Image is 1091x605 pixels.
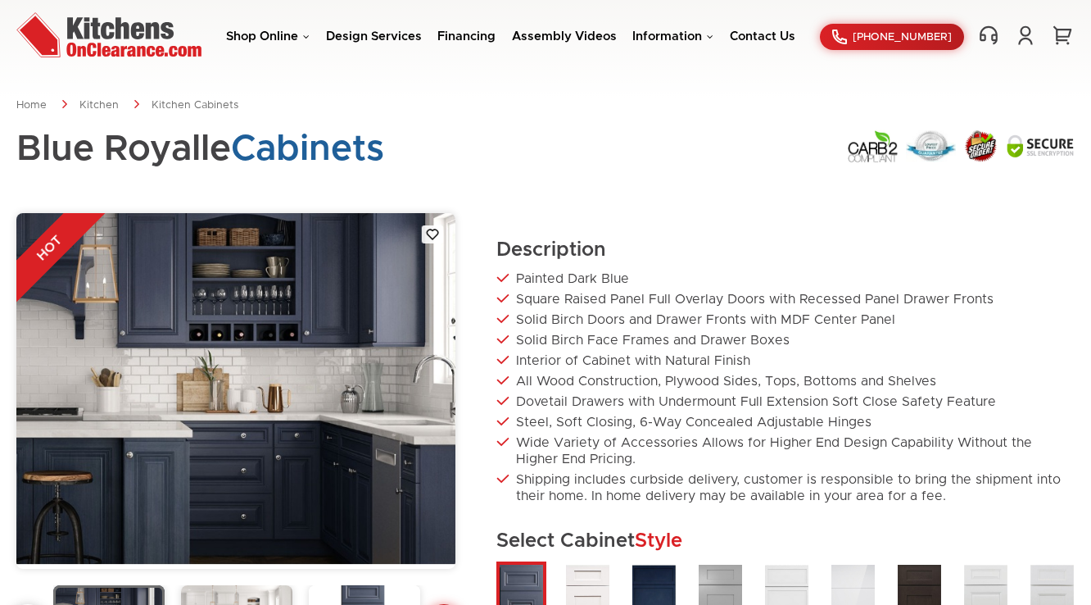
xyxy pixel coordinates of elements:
li: Dovetail Drawers with Undermount Full Extension Soft Close Safety Feature [496,393,1075,410]
a: Financing [437,30,496,43]
a: Contact Us [730,30,795,43]
a: [PHONE_NUMBER] [820,24,964,50]
a: Home [16,100,47,111]
img: Kitchens On Clearance [16,12,201,57]
a: Kitchen Cabinets [152,100,238,111]
a: Information [632,30,713,43]
span: [PHONE_NUMBER] [853,32,952,43]
h2: Select Cabinet [496,529,1075,553]
li: Painted Dark Blue [496,271,1075,287]
li: Shipping includes curbside delivery, customer is responsible to bring the shipment into their hom... [496,471,1075,504]
span: Style [635,531,682,551]
li: Interior of Cabinet with Natural Finish [496,353,1075,369]
h1: Blue Royalle [16,130,384,169]
li: Steel, Soft Closing, 6-Way Concealed Adjustable Hinges [496,414,1075,430]
a: Design Services [326,30,422,43]
img: Secure SSL Encyption [1006,134,1075,158]
li: Solid Birch Face Frames and Drawer Boxes [496,332,1075,348]
img: Carb2 Compliant [847,130,899,163]
img: Secure Order [963,130,998,162]
span: Cabinets [231,131,384,167]
li: Solid Birch Doors and Drawer Fronts with MDF Center Panel [496,312,1075,328]
li: Square Raised Panel Full Overlay Doors with Recessed Panel Drawer Fronts [496,291,1075,307]
a: Kitchen [79,100,119,111]
img: 1673522188-BRY_GAL_4.jpg [16,213,455,565]
a: Shop Online [226,30,310,43]
h2: Description [496,238,1075,262]
a: Assembly Videos [512,30,617,43]
img: Lowest Price Guarantee [906,130,956,162]
li: Wide Variety of Accessories Allows for Higher End Design Capability Without the Higher End Pricing. [496,434,1075,467]
li: All Wood Construction, Plywood Sides, Tops, Bottoms and Shelves [496,373,1075,389]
